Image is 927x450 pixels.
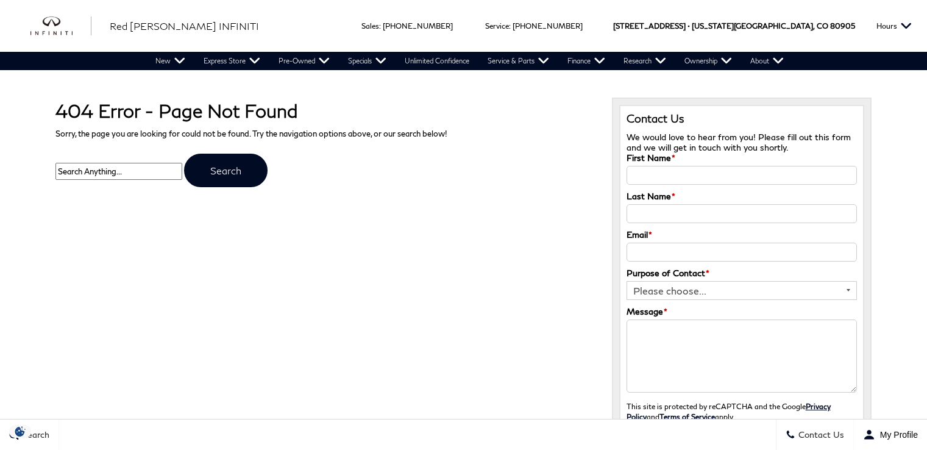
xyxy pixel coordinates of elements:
input: Search [184,154,268,187]
a: Express Store [194,52,269,70]
a: Finance [558,52,614,70]
h1: 404 Error - Page Not Found [55,101,594,121]
a: Specials [339,52,396,70]
a: Service & Parts [478,52,558,70]
span: : [509,21,511,30]
label: First Name [627,152,675,163]
section: Click to Open Cookie Consent Modal [6,425,34,438]
span: Contact Us [795,430,844,440]
label: Purpose of Contact [627,268,709,278]
span: We would love to hear from you! Please fill out this form and we will get in touch with you shortly. [627,132,851,152]
a: Red [PERSON_NAME] INFINITI [110,19,259,34]
nav: Main Navigation [146,52,793,70]
a: Unlimited Confidence [396,52,478,70]
a: Privacy Policy [627,402,831,421]
a: [PHONE_NUMBER] [513,21,583,30]
button: Open user profile menu [854,420,927,450]
label: Email [627,229,652,240]
a: infiniti [30,16,91,36]
input: Search Anything... [55,163,182,180]
a: Research [614,52,675,70]
span: Service [485,21,509,30]
span: : [379,21,381,30]
span: Red [PERSON_NAME] INFINITI [110,20,259,32]
h3: Contact Us [627,112,857,126]
a: About [741,52,793,70]
span: Search [19,430,49,440]
span: My Profile [875,430,918,440]
a: Ownership [675,52,741,70]
a: Terms of Service [659,412,715,421]
a: Pre-Owned [269,52,339,70]
small: This site is protected by reCAPTCHA and the Google and apply. [627,402,831,421]
label: Last Name [627,191,675,201]
img: INFINITI [30,16,91,36]
label: Message [627,306,667,316]
img: Opt-Out Icon [6,425,34,438]
div: Sorry, the page you are looking for could not be found. Try the navigation options above, or our ... [46,88,603,193]
a: New [146,52,194,70]
span: Sales [361,21,379,30]
a: [STREET_ADDRESS] • [US_STATE][GEOGRAPHIC_DATA], CO 80905 [613,21,855,30]
a: [PHONE_NUMBER] [383,21,453,30]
